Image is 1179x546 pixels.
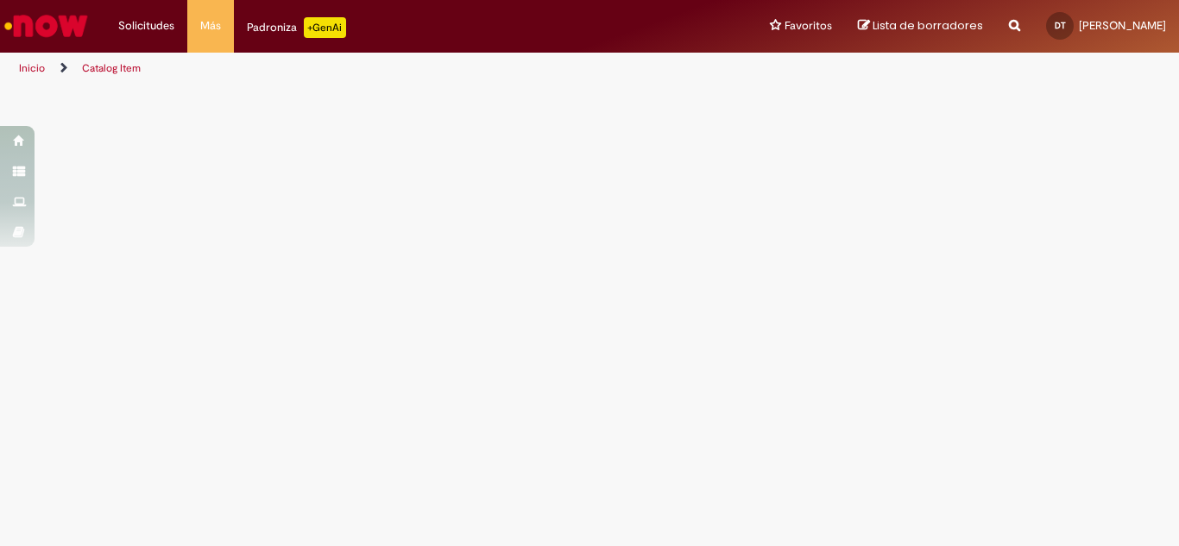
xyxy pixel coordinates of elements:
[1079,18,1166,33] span: [PERSON_NAME]
[785,17,832,35] span: Favoritos
[304,17,346,38] p: +GenAi
[873,17,983,34] span: Lista de borradores
[82,61,141,75] a: Catalog Item
[2,9,91,43] img: ServiceNow
[200,17,221,35] span: Más
[13,53,773,85] ul: Rutas de acceso a la página
[118,17,174,35] span: Solicitudes
[19,61,45,75] a: Inicio
[247,17,346,38] div: Padroniza
[858,18,983,35] a: Lista de borradores
[1055,20,1066,31] span: DT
